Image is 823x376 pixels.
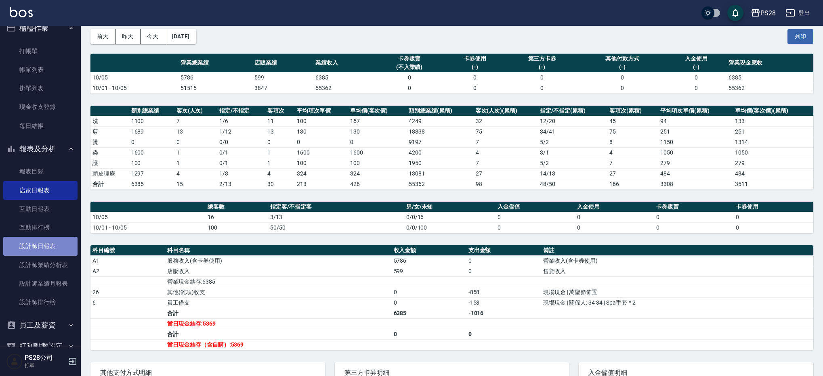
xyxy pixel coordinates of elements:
[538,158,607,168] td: 5 / 2
[3,162,78,181] a: 報表目錄
[295,158,348,168] td: 100
[178,54,252,73] th: 營業總業績
[404,202,495,212] th: 男/女/未知
[607,147,658,158] td: 4
[407,158,473,168] td: 1950
[392,245,466,256] th: 收入金額
[3,79,78,98] a: 掛單列表
[407,126,473,137] td: 18838
[3,200,78,218] a: 互助日報表
[348,168,407,179] td: 324
[374,83,444,93] td: 0
[538,137,607,147] td: 5 / 2
[666,83,726,93] td: 0
[90,29,115,44] button: 前天
[178,83,252,93] td: 51515
[217,116,265,126] td: 1 / 6
[3,181,78,200] a: 店家日報表
[607,106,658,116] th: 客項次(累積)
[658,168,733,179] td: 484
[392,308,466,318] td: 6385
[538,147,607,158] td: 3 / 1
[654,212,734,222] td: 0
[206,222,268,233] td: 100
[174,116,217,126] td: 7
[217,137,265,147] td: 0 / 0
[444,72,505,83] td: 0
[348,158,407,168] td: 100
[129,137,174,147] td: 0
[407,179,473,189] td: 55362
[507,54,577,63] div: 第三方卡券
[90,255,165,266] td: A1
[575,202,655,212] th: 入金使用
[206,212,268,222] td: 16
[3,42,78,61] a: 打帳單
[90,245,813,350] table: a dense table
[733,137,813,147] td: 1314
[466,287,541,297] td: -858
[538,179,607,189] td: 48/50
[392,255,466,266] td: 5786
[474,126,538,137] td: 75
[668,54,724,63] div: 入金使用
[407,116,473,126] td: 4249
[474,158,538,168] td: 7
[505,83,579,93] td: 0
[404,212,495,222] td: 0/0/16
[658,106,733,116] th: 平均項次單價(累積)
[90,72,178,83] td: 10/05
[726,83,813,93] td: 55362
[607,158,658,168] td: 7
[541,287,813,297] td: 現場現金 | 萬聖節佈置
[129,158,174,168] td: 100
[733,158,813,168] td: 279
[658,147,733,158] td: 1050
[666,72,726,83] td: 0
[90,83,178,93] td: 10/01 - 10/05
[90,287,165,297] td: 26
[115,29,141,44] button: 昨天
[265,147,295,158] td: 1
[541,266,813,276] td: 售貨收入
[141,29,166,44] button: 今天
[474,179,538,189] td: 98
[407,147,473,158] td: 4200
[295,126,348,137] td: 130
[265,137,295,147] td: 0
[446,63,503,71] div: (-)
[787,29,813,44] button: 列印
[252,72,313,83] td: 599
[538,116,607,126] td: 12 / 20
[474,116,538,126] td: 32
[747,5,779,21] button: PS28
[733,179,813,189] td: 3511
[265,179,295,189] td: 30
[654,222,734,233] td: 0
[579,72,666,83] td: 0
[265,158,295,168] td: 1
[268,212,404,222] td: 3/13
[466,297,541,308] td: -158
[607,168,658,179] td: 27
[348,137,407,147] td: 0
[90,137,129,147] td: 燙
[505,72,579,83] td: 0
[474,106,538,116] th: 客次(人次)(累積)
[348,116,407,126] td: 157
[348,179,407,189] td: 426
[3,237,78,255] a: 設計師日報表
[252,83,313,93] td: 3847
[174,179,217,189] td: 15
[575,212,655,222] td: 0
[466,245,541,256] th: 支出金額
[538,168,607,179] td: 14 / 13
[392,329,466,339] td: 0
[174,126,217,137] td: 13
[654,202,734,212] th: 卡券販賣
[265,126,295,137] td: 13
[392,297,466,308] td: 0
[165,287,391,297] td: 其他(雜項)收支
[733,168,813,179] td: 484
[3,218,78,237] a: 互助排行榜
